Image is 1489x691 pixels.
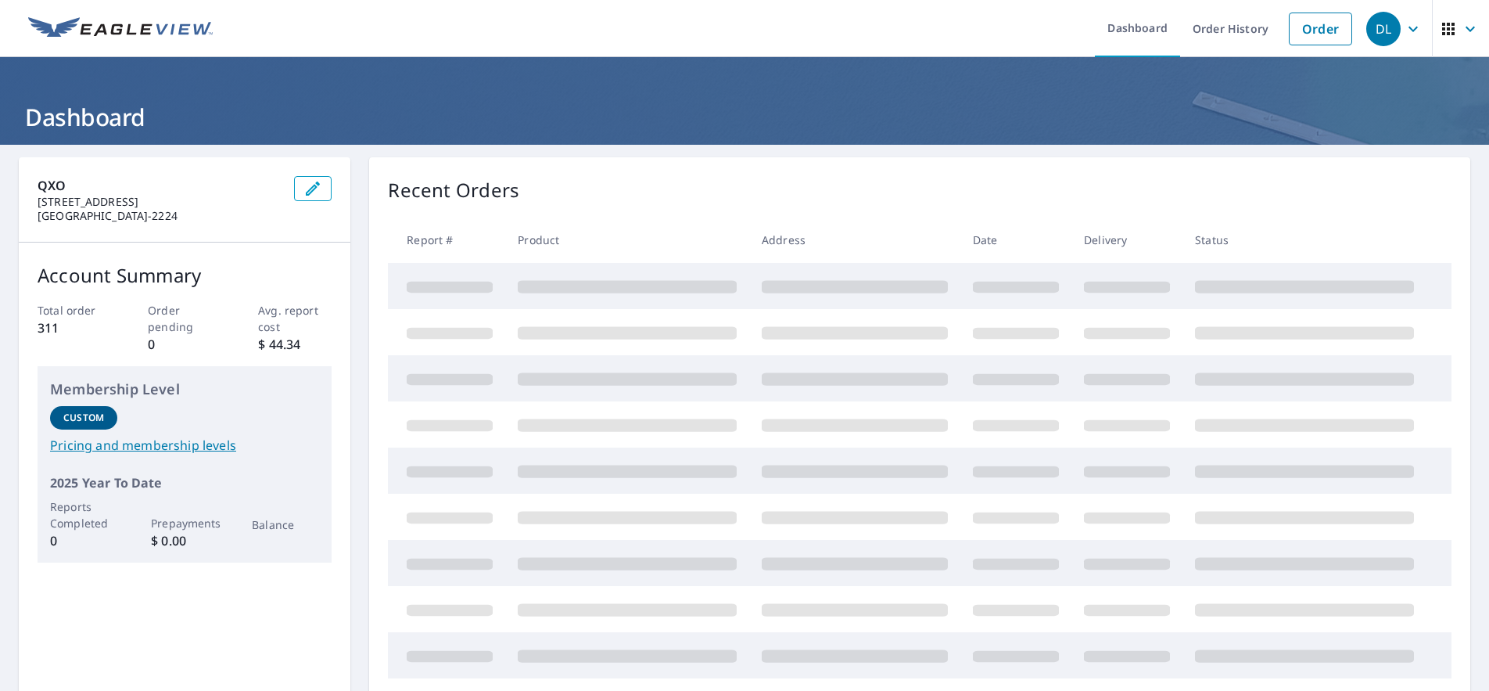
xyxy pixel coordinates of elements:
th: Product [505,217,749,263]
p: Recent Orders [388,176,519,204]
p: Membership Level [50,379,319,400]
p: 2025 Year To Date [50,473,319,492]
th: Address [749,217,960,263]
th: Date [960,217,1071,263]
p: Account Summary [38,261,332,290]
div: DL [1366,12,1401,46]
th: Report # [388,217,505,263]
p: Prepayments [151,515,218,531]
p: Custom [63,411,104,425]
a: Pricing and membership levels [50,436,319,455]
p: $ 0.00 [151,531,218,550]
p: 311 [38,319,111,337]
p: $ 44.34 [258,335,332,354]
p: Order pending [148,302,221,335]
th: Status [1182,217,1426,263]
p: Balance [252,516,319,533]
p: 0 [148,335,221,354]
p: Total order [38,302,111,319]
p: QXO [38,176,282,195]
p: 0 [50,531,117,550]
a: Order [1289,13,1352,45]
p: [GEOGRAPHIC_DATA]-2224 [38,209,282,223]
p: [STREET_ADDRESS] [38,195,282,209]
img: EV Logo [28,17,213,41]
h1: Dashboard [19,101,1470,133]
p: Reports Completed [50,498,117,531]
th: Delivery [1071,217,1182,263]
p: Avg. report cost [258,302,332,335]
